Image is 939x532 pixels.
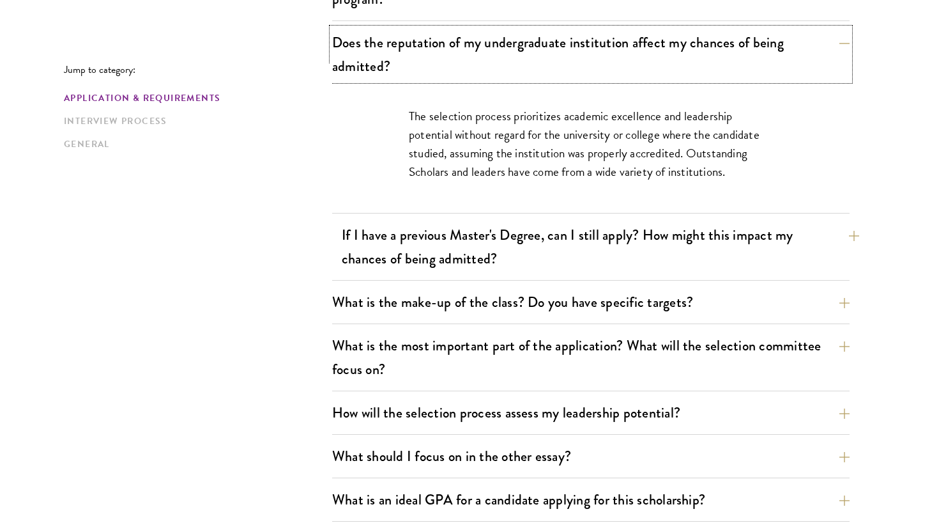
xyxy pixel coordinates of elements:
p: Jump to category: [64,64,332,75]
button: Does the reputation of my undergraduate institution affect my chances of being admitted? [332,28,850,81]
a: Application & Requirements [64,91,324,105]
button: What is the make-up of the class? Do you have specific targets? [332,288,850,317]
button: How will the selection process assess my leadership potential? [332,398,850,427]
button: If I have a previous Master's Degree, can I still apply? How might this impact my chances of bein... [342,221,859,273]
button: What should I focus on in the other essay? [332,442,850,471]
a: General [64,137,324,151]
a: Interview Process [64,114,324,128]
p: The selection process prioritizes academic excellence and leadership potential without regard for... [409,107,773,181]
button: What is the most important part of the application? What will the selection committee focus on? [332,331,850,384]
button: What is an ideal GPA for a candidate applying for this scholarship? [332,485,850,514]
